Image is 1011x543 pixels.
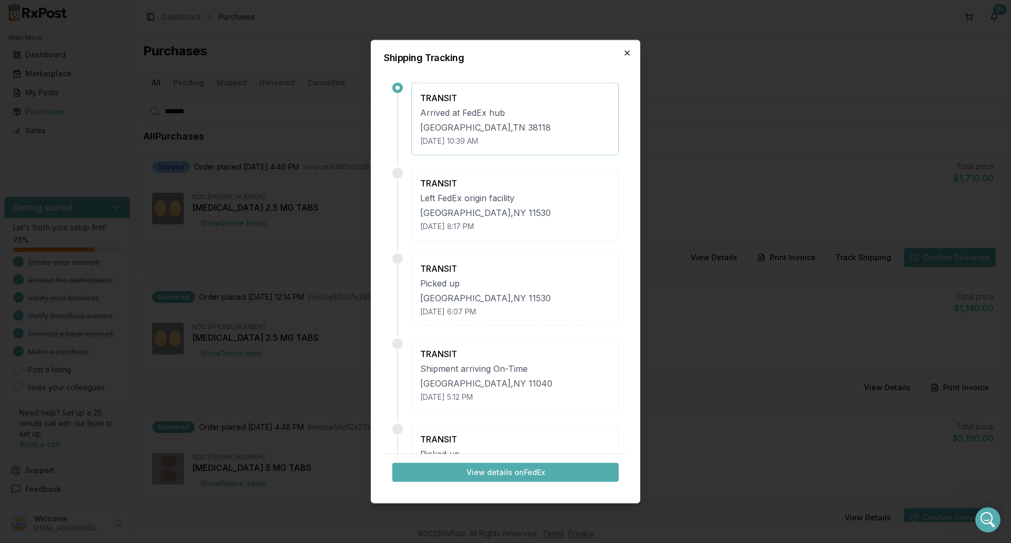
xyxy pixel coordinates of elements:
[50,345,58,353] button: Upload attachment
[420,362,610,374] div: Shipment arriving On-Time
[420,135,610,146] div: [DATE] 10:39 AM
[8,303,202,334] div: JEFFREY says…
[420,432,610,445] div: TRANSIT
[51,13,126,24] p: Active in the last 15m
[975,507,1000,532] iframe: Intercom live chat
[8,264,202,279] div: [DATE]
[8,62,202,94] div: JEFFREY says…
[33,345,42,353] button: Gif picker
[92,309,194,320] div: and [MEDICAL_DATA] 20mg
[420,262,610,274] div: TRANSIT
[8,181,202,233] div: JEFFREY says…
[420,377,610,389] div: [GEOGRAPHIC_DATA] , NY 11040
[8,135,202,167] div: JEFFREY says…
[420,277,610,289] div: Picked up
[8,279,202,303] div: JEFFREY says…
[420,176,610,189] div: TRANSIT
[165,4,185,24] button: Home
[30,6,47,23] img: Profile image for Manuel
[420,391,610,402] div: [DATE] 5:12 PM
[420,206,610,219] div: [GEOGRAPHIC_DATA] , NY 11530
[420,91,610,104] div: TRANSIT
[420,191,610,204] div: Left FedEx origin facility
[46,187,194,219] div: IN NEED OF Mounjaro 10 Mg/0.5 Ml Pen (00002-1471-80) if you can find one please
[420,291,610,304] div: [GEOGRAPHIC_DATA] , NY 11530
[420,447,610,460] div: Picked up
[420,306,610,317] div: [DATE] 6:07 PM
[17,100,164,121] div: Might be a bit difficult but ill accept the challenge trying to find
[8,233,45,256] div: on it!
[8,94,202,135] div: Manuel says…
[17,239,36,250] div: on it!
[16,345,25,353] button: Emoji picker
[116,68,194,79] div: 15 fifteen not 115 lol
[108,62,202,85] div: 15 fifteen not 115 lol
[70,279,202,302] div: another request...Breo 200mcg
[420,106,610,119] div: Arrived at FedEx hub
[38,17,202,61] div: If by cahnce you can find [MEDICAL_DATA] 5mg we would take like 13 or 115
[392,463,619,482] button: View details onFedEx
[8,17,202,62] div: JEFFREY says…
[84,303,202,326] div: and [MEDICAL_DATA] 20mg
[181,341,197,358] button: Send a message…
[51,5,120,13] h1: [PERSON_NAME]
[420,121,610,133] div: [GEOGRAPHIC_DATA] , TN 38118
[8,233,202,264] div: Manuel says…
[147,135,202,159] div: haha okay
[8,94,173,127] div: Might be a bit difficult but ill accept the challenge trying to find
[38,181,202,225] div: IN NEED OF Mounjaro 10 Mg/0.5 Ml Pen (00002-1471-80) if you can find one please
[384,53,627,62] h2: Shipping Tracking
[185,4,204,23] div: Close
[7,4,27,24] button: go back
[420,347,610,360] div: TRANSIT
[8,167,202,181] div: [DATE]
[78,285,194,295] div: another request...Breo 200mcg
[420,221,610,231] div: [DATE] 8:17 PM
[46,24,194,55] div: If by cahnce you can find [MEDICAL_DATA] 5mg we would take like 13 or 115
[9,323,202,341] textarea: Message…
[155,142,194,152] div: haha okay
